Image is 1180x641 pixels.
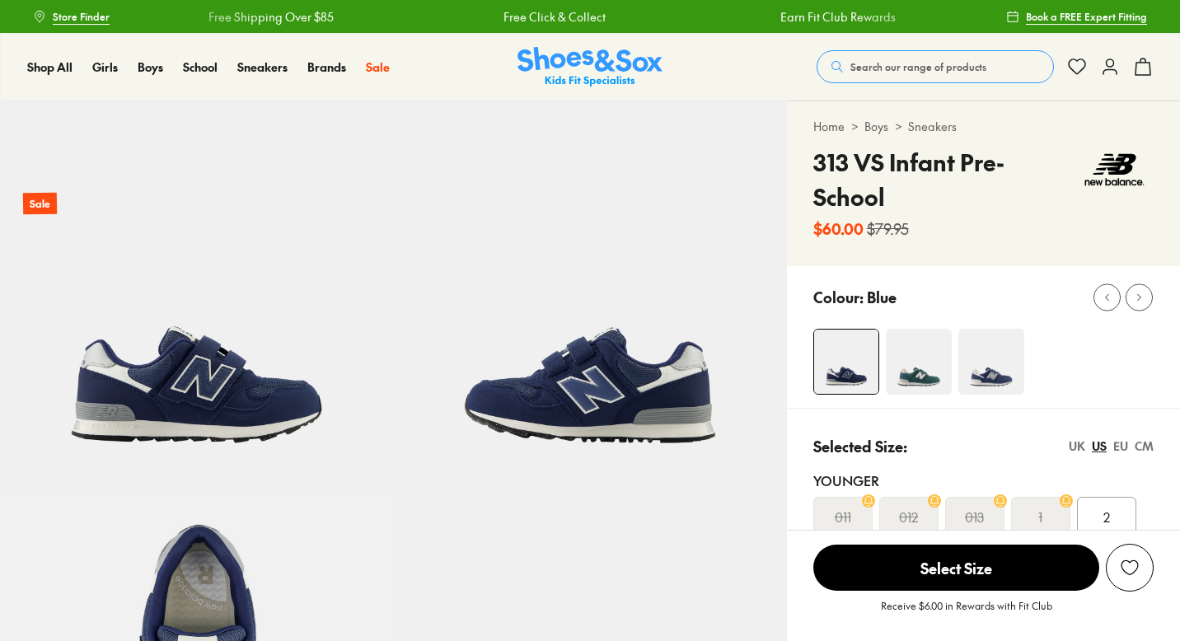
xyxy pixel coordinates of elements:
[237,58,288,76] a: Sneakers
[307,58,346,75] span: Brands
[780,8,896,26] a: Earn Fit Club Rewards
[517,47,663,87] a: Shoes & Sox
[813,118,1154,135] div: > >
[1069,437,1085,455] div: UK
[850,59,986,74] span: Search our range of products
[813,545,1099,591] span: Select Size
[92,58,118,76] a: Girls
[503,8,606,26] a: Free Click & Collect
[908,118,957,135] a: Sneakers
[366,58,390,75] span: Sale
[1092,437,1107,455] div: US
[813,145,1075,214] h4: 313 VS Infant Pre-School
[835,507,851,526] s: 011
[138,58,163,76] a: Boys
[1026,9,1147,24] span: Book a FREE Expert Fitting
[814,330,878,394] img: 4-498972_1
[813,470,1154,490] div: Younger
[886,329,952,395] img: 4-551107_1
[1006,2,1147,31] a: Book a FREE Expert Fitting
[958,329,1024,395] img: 4-551739_1
[23,193,57,215] p: Sale
[1113,437,1128,455] div: EU
[867,218,909,240] s: $79.95
[307,58,346,76] a: Brands
[92,58,118,75] span: Girls
[813,435,907,457] p: Selected Size:
[208,8,334,26] a: Free Shipping Over $85
[1075,145,1154,194] img: Vendor logo
[899,507,918,526] s: 012
[965,507,984,526] s: 013
[138,58,163,75] span: Boys
[1135,437,1154,455] div: CM
[813,286,864,308] p: Colour:
[33,2,110,31] a: Store Finder
[813,118,845,135] a: Home
[53,9,110,24] span: Store Finder
[881,598,1052,628] p: Receive $6.00 in Rewards with Fit Club
[813,544,1099,592] button: Select Size
[813,218,864,240] b: $60.00
[27,58,73,76] a: Shop All
[1103,507,1110,526] span: 2
[864,118,888,135] a: Boys
[1106,544,1154,592] button: Add to Wishlist
[183,58,218,75] span: School
[183,58,218,76] a: School
[27,58,73,75] span: Shop All
[393,101,786,494] img: 5-498973_1
[817,50,1054,83] button: Search our range of products
[867,286,897,308] p: Blue
[237,58,288,75] span: Sneakers
[366,58,390,76] a: Sale
[1038,507,1042,526] s: 1
[517,47,663,87] img: SNS_Logo_Responsive.svg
